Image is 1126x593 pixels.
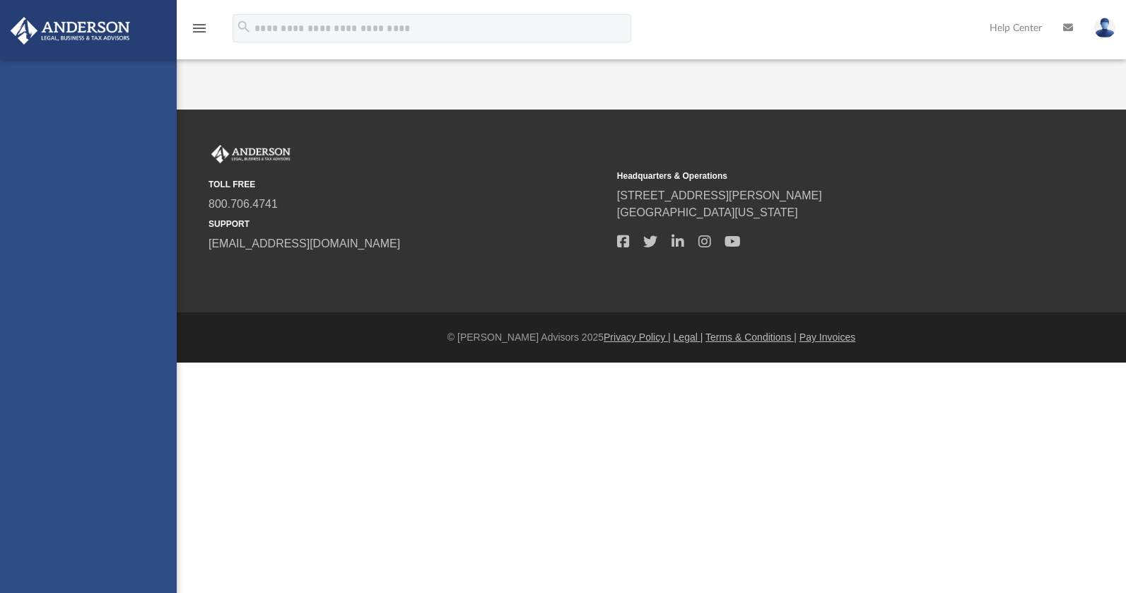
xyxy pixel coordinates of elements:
[674,331,703,343] a: Legal |
[209,178,607,191] small: TOLL FREE
[6,17,134,45] img: Anderson Advisors Platinum Portal
[799,331,855,343] a: Pay Invoices
[604,331,671,343] a: Privacy Policy |
[177,330,1126,345] div: © [PERSON_NAME] Advisors 2025
[191,27,208,37] a: menu
[209,198,278,210] a: 800.706.4741
[236,19,252,35] i: search
[209,218,607,230] small: SUPPORT
[1094,18,1115,38] img: User Pic
[617,170,1016,182] small: Headquarters & Operations
[209,145,293,163] img: Anderson Advisors Platinum Portal
[705,331,797,343] a: Terms & Conditions |
[191,20,208,37] i: menu
[617,189,822,201] a: [STREET_ADDRESS][PERSON_NAME]
[209,237,400,249] a: [EMAIL_ADDRESS][DOMAIN_NAME]
[617,206,798,218] a: [GEOGRAPHIC_DATA][US_STATE]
